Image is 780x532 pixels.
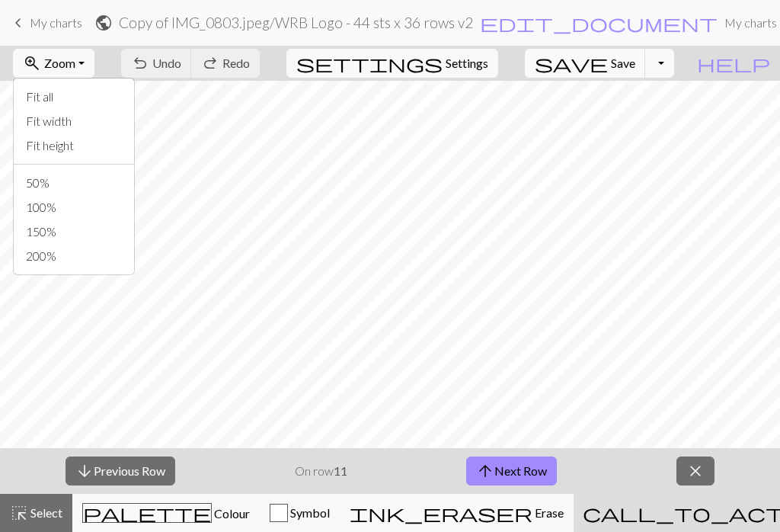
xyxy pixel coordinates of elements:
[119,14,473,31] h2: Copy of IMG_0803.jpeg / WRB Logo - 44 sts x 36 rows v2
[296,53,443,74] span: settings
[44,56,75,70] span: Zoom
[611,56,635,70] span: Save
[66,457,175,486] button: Previous Row
[14,133,134,158] button: Fit height
[14,85,134,109] button: Fit all
[286,49,498,78] button: SettingsSettings
[9,10,82,36] a: My charts
[532,505,564,520] span: Erase
[296,54,443,72] i: Settings
[23,53,41,74] span: zoom_in
[72,494,260,532] button: Colour
[260,494,340,532] button: Symbol
[14,195,134,220] button: 100%
[466,457,557,486] button: Next Row
[9,12,27,34] span: keyboard_arrow_left
[14,244,134,268] button: 200%
[446,54,488,72] span: Settings
[94,12,113,34] span: public
[525,49,646,78] button: Save
[10,502,28,524] span: highlight_alt
[14,220,134,244] button: 150%
[535,53,608,74] span: save
[212,506,250,521] span: Colour
[340,494,574,532] button: Erase
[476,460,494,482] span: arrow_upward
[83,502,211,524] span: palette
[13,49,94,78] button: Zoom
[350,502,532,524] span: ink_eraser
[75,460,94,482] span: arrow_downward
[295,462,347,480] p: On row
[28,505,62,520] span: Select
[697,53,770,74] span: help
[14,109,134,133] button: Fit width
[288,505,330,520] span: Symbol
[480,12,718,34] span: edit_document
[686,460,705,482] span: close
[334,463,347,478] strong: 11
[30,15,82,30] span: My charts
[14,171,134,195] button: 50%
